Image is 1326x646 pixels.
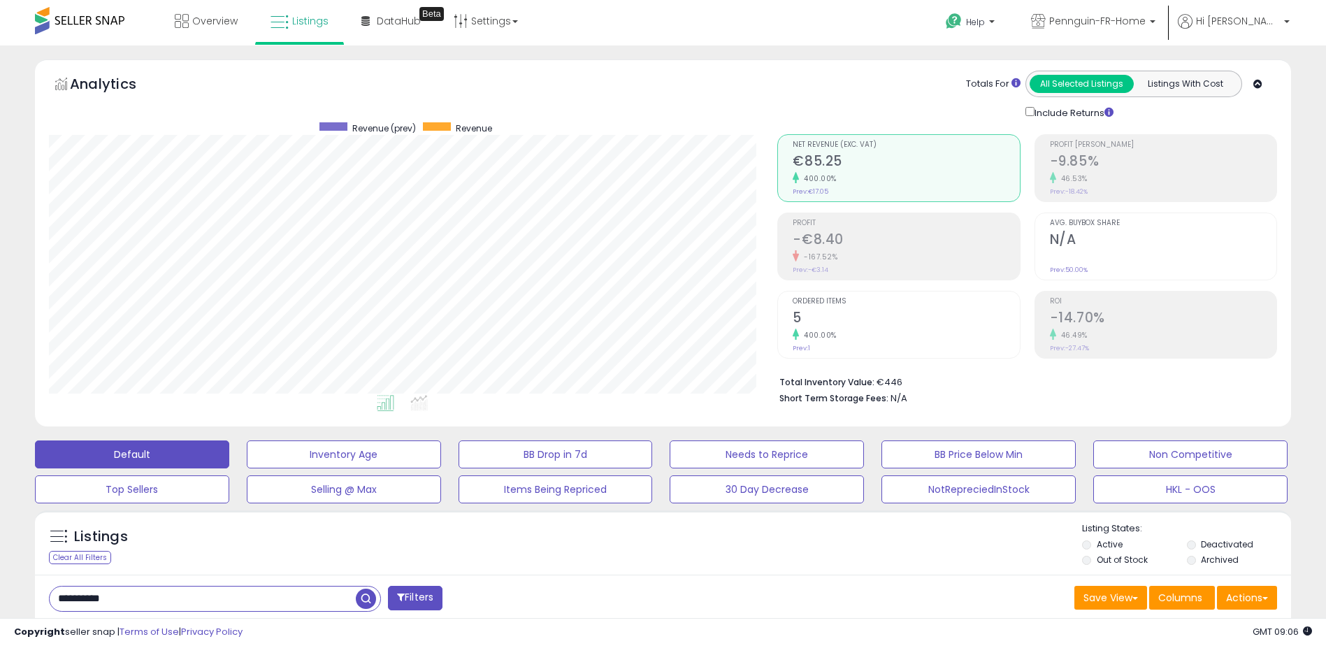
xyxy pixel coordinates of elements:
[1050,344,1089,352] small: Prev: -27.47%
[70,74,164,97] h5: Analytics
[966,16,985,28] span: Help
[1201,538,1253,550] label: Deactivated
[35,440,229,468] button: Default
[1093,440,1288,468] button: Non Competitive
[14,626,243,639] div: seller snap | |
[1050,310,1276,329] h2: -14.70%
[1050,141,1276,149] span: Profit [PERSON_NAME]
[881,440,1076,468] button: BB Price Below Min
[793,344,810,352] small: Prev: 1
[670,475,864,503] button: 30 Day Decrease
[192,14,238,28] span: Overview
[1158,591,1202,605] span: Columns
[779,373,1267,389] li: €446
[1015,104,1130,120] div: Include Returns
[779,376,874,388] b: Total Inventory Value:
[247,440,441,468] button: Inventory Age
[1050,153,1276,172] h2: -9.85%
[1097,538,1123,550] label: Active
[352,122,416,134] span: Revenue (prev)
[779,392,888,404] b: Short Term Storage Fees:
[292,14,329,28] span: Listings
[1074,586,1147,610] button: Save View
[459,440,653,468] button: BB Drop in 7d
[35,475,229,503] button: Top Sellers
[377,14,421,28] span: DataHub
[1049,14,1146,28] span: Pennguin-FR-Home
[945,13,963,30] i: Get Help
[793,310,1019,329] h2: 5
[419,7,444,21] div: Tooltip anchor
[793,153,1019,172] h2: €85.25
[793,298,1019,306] span: Ordered Items
[1253,625,1312,638] span: 2025-10-10 09:06 GMT
[1056,330,1088,340] small: 46.49%
[891,392,907,405] span: N/A
[459,475,653,503] button: Items Being Repriced
[799,330,837,340] small: 400.00%
[1133,75,1237,93] button: Listings With Cost
[1149,586,1215,610] button: Columns
[1050,298,1276,306] span: ROI
[670,440,864,468] button: Needs to Reprice
[1201,554,1239,566] label: Archived
[1217,586,1277,610] button: Actions
[1093,475,1288,503] button: HKL - OOS
[1050,220,1276,227] span: Avg. Buybox Share
[1097,554,1148,566] label: Out of Stock
[1050,187,1088,196] small: Prev: -18.42%
[456,122,492,134] span: Revenue
[1056,173,1088,184] small: 46.53%
[793,187,828,196] small: Prev: €17.05
[74,527,128,547] h5: Listings
[966,78,1021,91] div: Totals For
[14,625,65,638] strong: Copyright
[793,220,1019,227] span: Profit
[181,625,243,638] a: Privacy Policy
[1050,266,1088,274] small: Prev: 50.00%
[1050,231,1276,250] h2: N/A
[49,551,111,564] div: Clear All Filters
[1178,14,1290,45] a: Hi [PERSON_NAME]
[799,173,837,184] small: 400.00%
[793,231,1019,250] h2: -€8.40
[793,266,828,274] small: Prev: -€3.14
[1196,14,1280,28] span: Hi [PERSON_NAME]
[935,2,1009,45] a: Help
[799,252,837,262] small: -167.52%
[120,625,179,638] a: Terms of Use
[1082,522,1291,536] p: Listing States:
[247,475,441,503] button: Selling @ Max
[388,586,442,610] button: Filters
[1030,75,1134,93] button: All Selected Listings
[793,141,1019,149] span: Net Revenue (Exc. VAT)
[881,475,1076,503] button: NotRepreciedInStock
